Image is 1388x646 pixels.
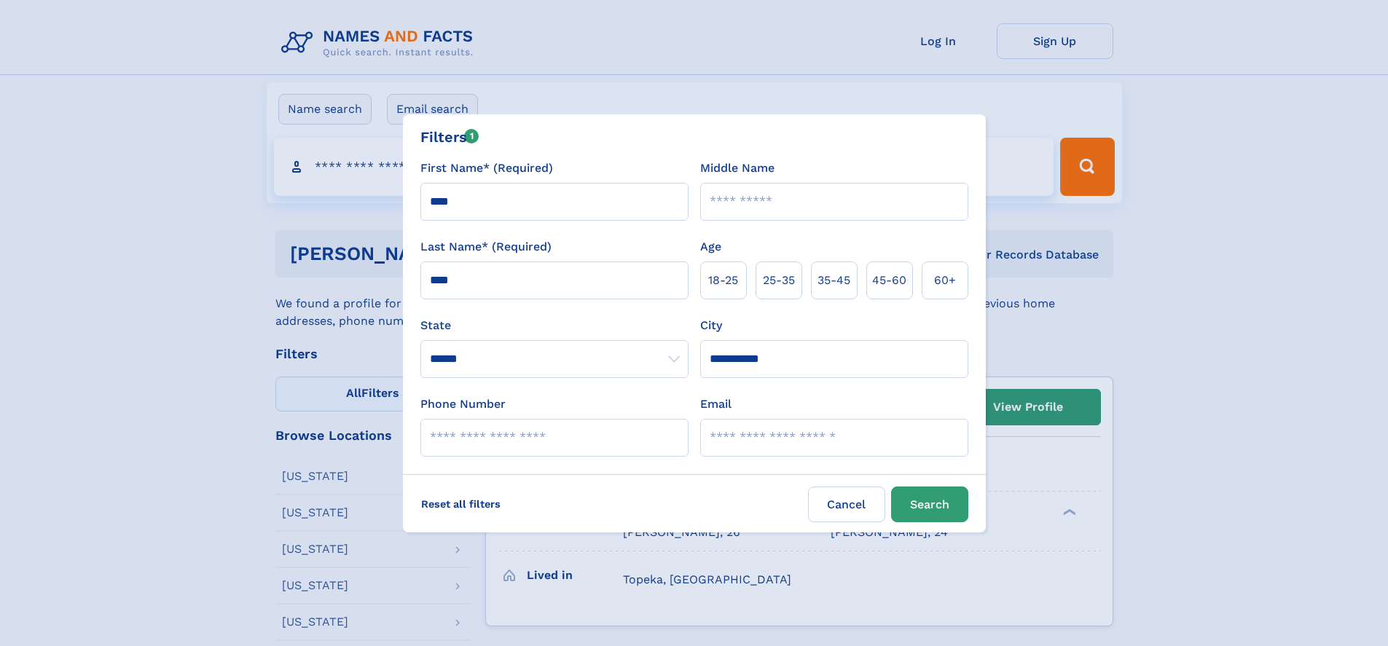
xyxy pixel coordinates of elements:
button: Search [891,487,968,522]
label: Age [700,238,721,256]
label: City [700,317,722,334]
label: Last Name* (Required) [420,238,552,256]
span: 45‑60 [872,272,906,289]
label: State [420,317,689,334]
span: 18‑25 [708,272,738,289]
div: Filters [420,126,479,148]
label: Reset all filters [412,487,510,521]
label: Email [700,395,732,413]
label: Middle Name [700,159,775,177]
span: 25‑35 [763,272,795,289]
label: Phone Number [420,395,506,413]
span: 60+ [934,272,956,289]
label: First Name* (Required) [420,159,553,177]
span: 35‑45 [817,272,850,289]
label: Cancel [808,487,885,522]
